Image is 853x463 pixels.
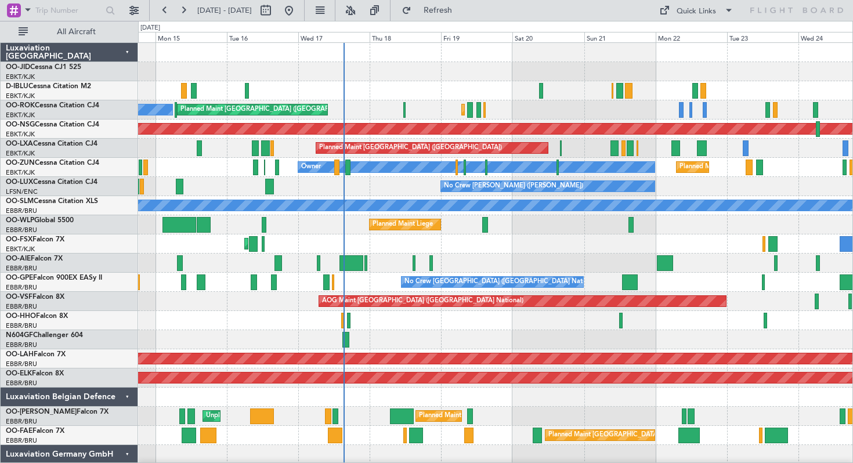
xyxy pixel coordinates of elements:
span: OO-WLP [6,217,34,224]
div: Sun 21 [584,32,656,42]
span: OO-[PERSON_NAME] [6,408,77,415]
div: AOG Maint [GEOGRAPHIC_DATA] ([GEOGRAPHIC_DATA] National) [322,292,523,310]
div: Planned Maint Liege [373,216,433,233]
span: N604GF [6,332,33,339]
div: Quick Links [677,6,716,17]
a: OO-LXACessna Citation CJ4 [6,140,97,147]
div: No Crew [PERSON_NAME] ([PERSON_NAME]) [444,178,583,195]
a: N604GFChallenger 604 [6,332,83,339]
span: OO-ZUN [6,160,35,167]
a: EBBR/BRU [6,417,37,426]
div: Unplanned Maint [GEOGRAPHIC_DATA] ([GEOGRAPHIC_DATA] National) [206,407,424,425]
div: [DATE] [140,23,160,33]
div: Owner [301,158,321,176]
span: OO-FAE [6,428,32,435]
a: EBBR/BRU [6,321,37,330]
a: D-IBLUCessna Citation M2 [6,83,91,90]
span: [DATE] - [DATE] [197,5,252,16]
span: OO-LUX [6,179,33,186]
a: OO-LUXCessna Citation CJ4 [6,179,97,186]
span: OO-LAH [6,351,34,358]
span: OO-LXA [6,140,33,147]
a: OO-ZUNCessna Citation CJ4 [6,160,99,167]
a: EBKT/KJK [6,168,35,177]
a: OO-FSXFalcon 7X [6,236,64,243]
button: All Aircraft [13,23,126,41]
a: EBBR/BRU [6,207,37,215]
span: OO-ELK [6,370,32,377]
a: OO-VSFFalcon 8X [6,294,64,301]
span: D-IBLU [6,83,28,90]
a: OO-JIDCessna CJ1 525 [6,64,81,71]
a: EBKT/KJK [6,245,35,254]
span: OO-HHO [6,313,36,320]
span: OO-NSG [6,121,35,128]
a: OO-ELKFalcon 8X [6,370,64,377]
a: OO-ROKCessna Citation CJ4 [6,102,99,109]
button: Quick Links [653,1,739,20]
a: EBBR/BRU [6,283,37,292]
div: No Crew [GEOGRAPHIC_DATA] ([GEOGRAPHIC_DATA] National) [404,273,599,291]
div: Planned Maint [GEOGRAPHIC_DATA] ([GEOGRAPHIC_DATA] National) [548,426,758,444]
div: Mon 15 [156,32,227,42]
a: OO-AIEFalcon 7X [6,255,63,262]
a: EBBR/BRU [6,302,37,311]
span: Refresh [414,6,462,15]
a: OO-GPEFalcon 900EX EASy II [6,274,102,281]
div: Tue 16 [227,32,298,42]
span: All Aircraft [30,28,122,36]
span: OO-FSX [6,236,32,243]
div: Tue 23 [727,32,798,42]
div: Planned Maint [GEOGRAPHIC_DATA] ([GEOGRAPHIC_DATA]) [319,139,502,157]
span: OO-JID [6,64,30,71]
a: OO-LAHFalcon 7X [6,351,66,358]
a: EBBR/BRU [6,226,37,234]
a: OO-SLMCessna Citation XLS [6,198,98,205]
span: OO-SLM [6,198,34,205]
a: EBBR/BRU [6,264,37,273]
a: EBBR/BRU [6,379,37,388]
div: Fri 19 [441,32,512,42]
a: EBBR/BRU [6,436,37,445]
a: OO-NSGCessna Citation CJ4 [6,121,99,128]
span: OO-ROK [6,102,35,109]
a: EBKT/KJK [6,92,35,100]
a: EBKT/KJK [6,73,35,81]
div: Sat 20 [512,32,584,42]
div: Thu 18 [370,32,441,42]
div: Mon 22 [656,32,727,42]
a: EBKT/KJK [6,130,35,139]
span: OO-VSF [6,294,32,301]
div: Planned Maint Kortrijk-[GEOGRAPHIC_DATA] [679,158,815,176]
a: LFSN/ENC [6,187,38,196]
a: OO-FAEFalcon 7X [6,428,64,435]
a: OO-[PERSON_NAME]Falcon 7X [6,408,109,415]
button: Refresh [396,1,466,20]
span: OO-GPE [6,274,33,281]
div: Planned Maint [GEOGRAPHIC_DATA] ([GEOGRAPHIC_DATA] National) [419,407,629,425]
span: OO-AIE [6,255,31,262]
a: OO-HHOFalcon 8X [6,313,68,320]
a: EBKT/KJK [6,111,35,120]
a: OO-WLPGlobal 5500 [6,217,74,224]
a: EBBR/BRU [6,341,37,349]
input: Trip Number [35,2,102,19]
div: Planned Maint [GEOGRAPHIC_DATA] ([GEOGRAPHIC_DATA]) [180,101,363,118]
a: EBBR/BRU [6,360,37,368]
div: Wed 17 [298,32,370,42]
a: EBKT/KJK [6,149,35,158]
